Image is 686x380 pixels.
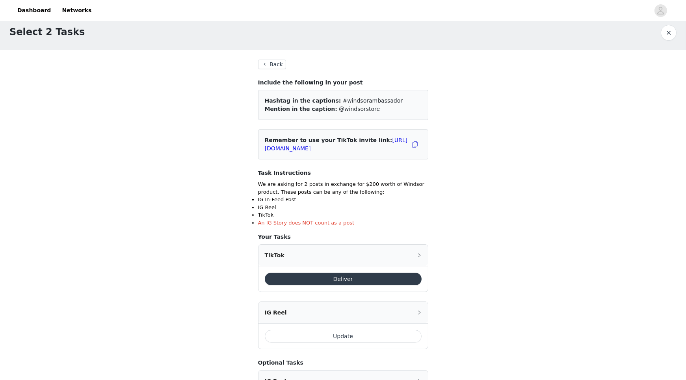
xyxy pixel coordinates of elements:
button: Update [265,330,422,343]
span: An IG Story does NOT count as a post [258,220,355,226]
h1: Select 2 Tasks [9,25,85,39]
span: Remember to use your TikTok invite link: [265,137,408,152]
span: #windsorambassador [343,97,403,104]
h4: Your Tasks [258,233,428,241]
button: Back [258,60,286,69]
li: TikTok [258,211,428,219]
div: icon: rightTikTok [258,245,428,266]
button: Deliver [265,273,422,285]
a: Dashboard [13,2,56,19]
h4: Include the following in your post [258,79,428,87]
p: We are asking for 2 posts in exchange for $200 worth of Windsor product. These posts can be any o... [258,180,428,196]
a: Networks [57,2,96,19]
li: IG In-Feed Post [258,196,428,204]
div: avatar [657,4,664,17]
i: icon: right [417,310,422,315]
h4: Optional Tasks [258,359,428,367]
span: @windsorstore [339,106,380,112]
span: Hashtag in the captions: [265,97,341,104]
span: Mention in the caption: [265,106,337,112]
div: icon: rightIG Reel [258,302,428,323]
li: IG Reel [258,204,428,212]
h4: Task Instructions [258,169,428,177]
i: icon: right [417,253,422,258]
